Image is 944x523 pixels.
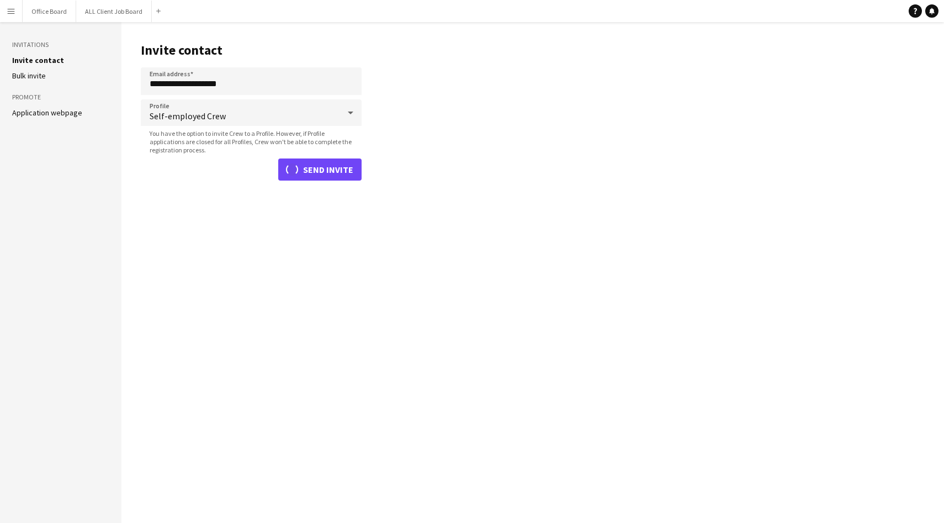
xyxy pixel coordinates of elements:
button: ALL Client Job Board [76,1,152,22]
span: Self-employed Crew [150,110,340,121]
a: Bulk invite [12,71,46,81]
a: Application webpage [12,108,82,118]
a: Invite contact [12,55,64,65]
span: You have the option to invite Crew to a Profile. However, if Profile applications are closed for ... [141,129,362,154]
h3: Invitations [12,40,109,50]
button: Send invite [278,159,362,181]
h1: Invite contact [141,42,362,59]
h3: Promote [12,92,109,102]
button: Office Board [23,1,76,22]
